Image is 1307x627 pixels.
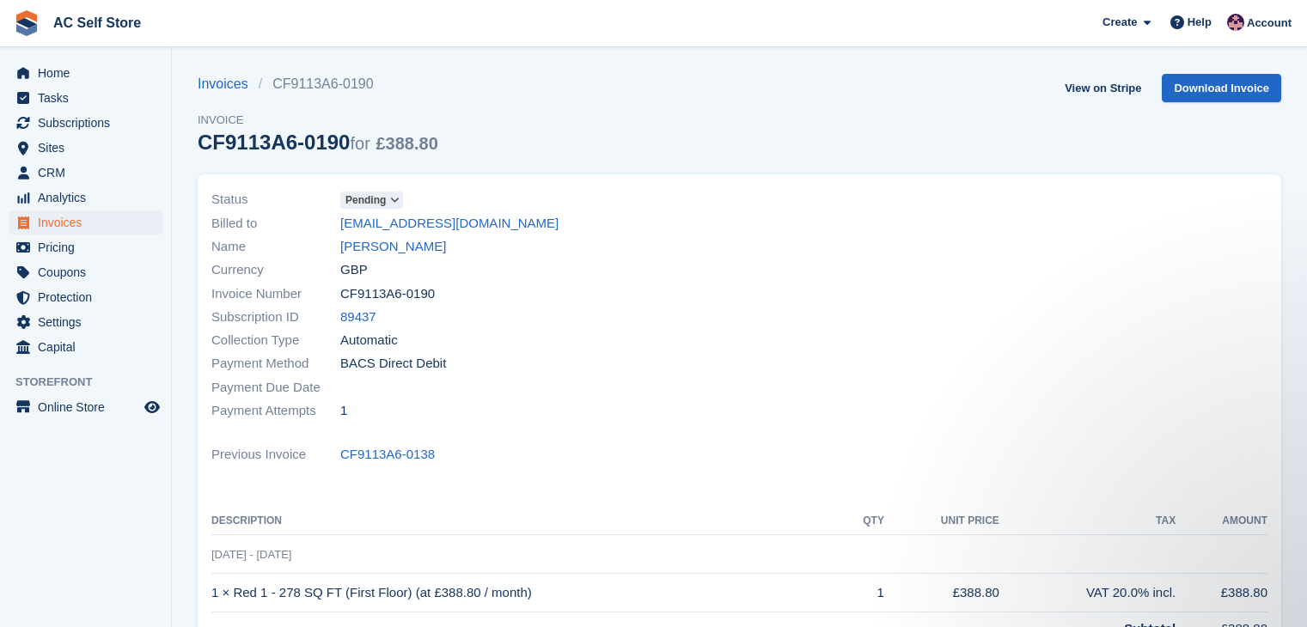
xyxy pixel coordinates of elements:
[198,74,259,94] a: Invoices
[1162,74,1281,102] a: Download Invoice
[9,395,162,419] a: menu
[340,260,368,280] span: GBP
[211,378,340,398] span: Payment Due Date
[9,61,162,85] a: menu
[38,395,141,419] span: Online Store
[211,354,340,374] span: Payment Method
[38,186,141,210] span: Analytics
[9,285,162,309] a: menu
[211,445,340,465] span: Previous Invoice
[1188,14,1212,31] span: Help
[38,210,141,234] span: Invoices
[198,131,438,154] div: CF9113A6-0190
[198,74,438,94] nav: breadcrumbs
[142,397,162,417] a: Preview store
[38,310,141,334] span: Settings
[340,237,446,257] a: [PERSON_NAME]
[38,235,141,259] span: Pricing
[9,310,162,334] a: menu
[38,161,141,185] span: CRM
[211,508,842,535] th: Description
[345,192,386,208] span: Pending
[9,235,162,259] a: menu
[340,190,403,210] a: Pending
[999,508,1176,535] th: Tax
[211,331,340,350] span: Collection Type
[38,111,141,135] span: Subscriptions
[884,574,999,612] td: £388.80
[38,61,141,85] span: Home
[211,260,340,280] span: Currency
[38,260,141,284] span: Coupons
[14,10,40,36] img: stora-icon-8386f47178a22dfd0bd8f6a31ec36ba5ce8667c1dd55bd0f319d3a0aa187defe.svg
[211,214,340,234] span: Billed to
[340,445,435,465] a: CF9113A6-0138
[9,210,162,234] a: menu
[211,284,340,304] span: Invoice Number
[1102,14,1137,31] span: Create
[211,574,842,612] td: 1 × Red 1 - 278 SQ FT (First Floor) (at £388.80 / month)
[198,112,438,129] span: Invoice
[9,260,162,284] a: menu
[211,237,340,257] span: Name
[376,134,437,153] span: £388.80
[1058,74,1148,102] a: View on Stripe
[842,574,884,612] td: 1
[340,214,559,234] a: [EMAIL_ADDRESS][DOMAIN_NAME]
[38,86,141,110] span: Tasks
[15,374,171,391] span: Storefront
[9,111,162,135] a: menu
[340,284,435,304] span: CF9113A6-0190
[1176,508,1267,535] th: Amount
[350,134,370,153] span: for
[211,190,340,210] span: Status
[38,136,141,160] span: Sites
[999,583,1176,603] div: VAT 20.0% incl.
[884,508,999,535] th: Unit Price
[1227,14,1244,31] img: Ted Cox
[211,548,291,561] span: [DATE] - [DATE]
[1247,15,1292,32] span: Account
[211,307,340,327] span: Subscription ID
[9,86,162,110] a: menu
[340,401,347,421] span: 1
[38,285,141,309] span: Protection
[9,335,162,359] a: menu
[9,161,162,185] a: menu
[211,401,340,421] span: Payment Attempts
[46,9,148,37] a: AC Self Store
[842,508,884,535] th: QTY
[9,136,162,160] a: menu
[340,331,398,350] span: Automatic
[340,307,376,327] a: 89437
[38,335,141,359] span: Capital
[1176,574,1267,612] td: £388.80
[9,186,162,210] a: menu
[340,354,446,374] span: BACS Direct Debit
